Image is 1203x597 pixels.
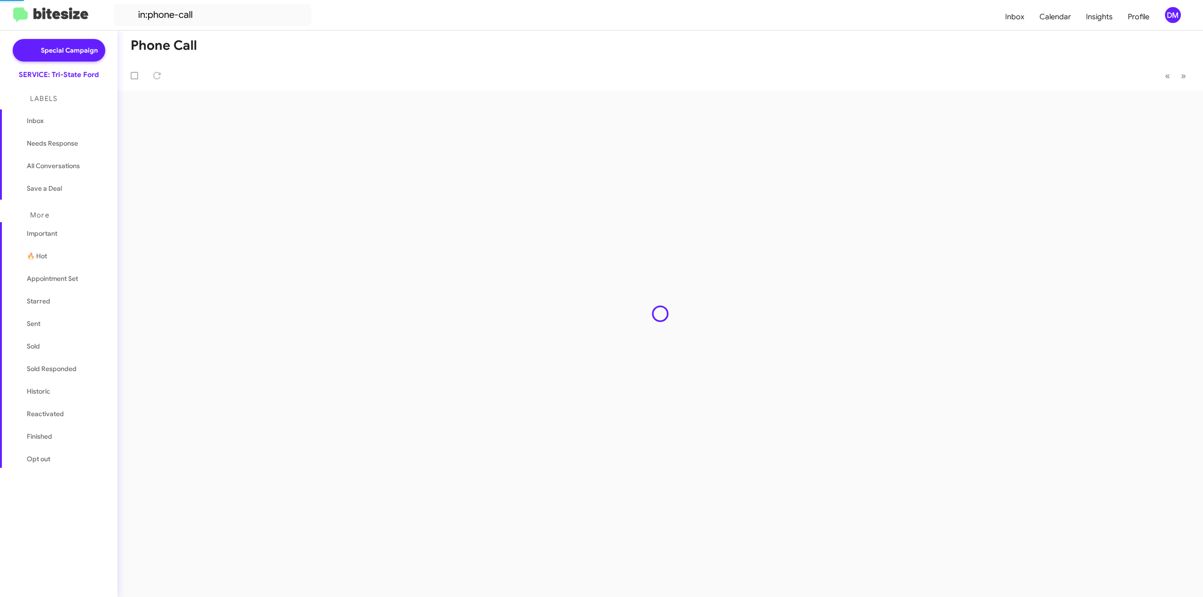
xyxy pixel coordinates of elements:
span: Finished [27,432,52,441]
h1: Phone Call [131,38,197,53]
span: 🔥 Hot [27,251,47,261]
span: Needs Response [27,139,107,148]
span: » [1181,70,1186,82]
input: Search [114,4,311,26]
span: Important [27,229,107,238]
a: Insights [1078,3,1120,31]
span: Opt out [27,454,50,464]
button: Previous [1159,66,1176,85]
a: Profile [1120,3,1157,31]
a: Special Campaign [13,39,105,62]
div: DM [1165,7,1181,23]
button: DM [1157,7,1193,23]
span: Labels [30,94,57,103]
span: Historic [27,387,50,396]
span: Inbox [27,116,107,125]
span: « [1165,70,1170,82]
span: Reactivated [27,409,64,419]
span: All Conversations [27,161,80,171]
span: Starred [27,296,50,306]
span: Sent [27,319,40,328]
button: Next [1175,66,1192,85]
span: Save a Deal [27,184,62,193]
a: Inbox [998,3,1032,31]
span: More [30,211,49,219]
span: Sold Responded [27,364,77,373]
nav: Page navigation example [1160,66,1192,85]
span: Appointment Set [27,274,78,283]
div: SERVICE: Tri-State Ford [19,70,99,79]
span: Special Campaign [41,46,98,55]
a: Calendar [1032,3,1078,31]
span: Sold [27,341,40,351]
